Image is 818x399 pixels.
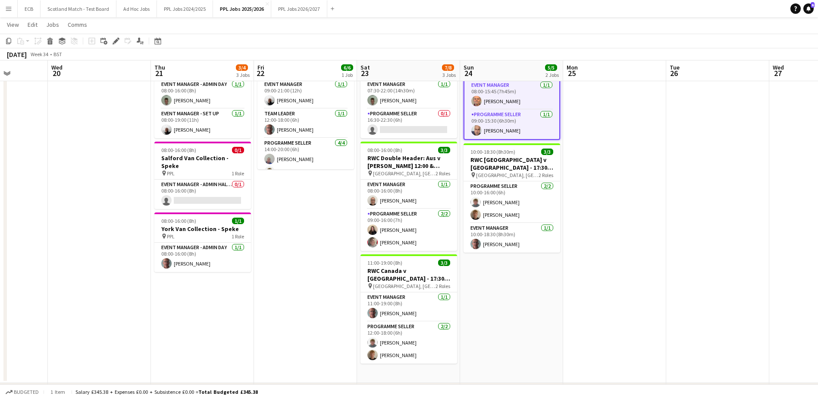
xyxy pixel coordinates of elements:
span: [GEOGRAPHIC_DATA], [GEOGRAPHIC_DATA] [373,170,436,177]
span: Comms [68,21,87,28]
button: ECB [18,0,41,17]
app-job-card: 08:00-15:45 (7h45m)2/2RWC Double Header [GEOGRAPHIC_DATA] v [GEOGRAPHIC_DATA] 12:00 & [GEOGRAPHIC... [464,41,560,140]
span: 26 [668,68,680,78]
div: 1 Job [342,72,353,78]
span: 7/8 [442,64,454,71]
span: 2 Roles [436,170,450,177]
span: 08:00-16:00 (8h) [161,147,196,153]
span: 27 [771,68,784,78]
span: View [7,21,19,28]
span: PPL [167,233,175,240]
app-job-card: 10:00-18:30 (8h30m)3/3RWC [GEOGRAPHIC_DATA] v [GEOGRAPHIC_DATA] - 17:30, [GEOGRAPHIC_DATA] [GEOGR... [464,143,560,253]
span: 6 [811,2,815,8]
span: Edit [28,21,38,28]
a: Edit [24,19,41,30]
button: Budgeted [4,387,40,397]
app-job-card: 08:00-19:00 (11h)2/2RWC England v [GEOGRAPHIC_DATA] - Drive [GEOGRAPHIC_DATA], [GEOGRAPHIC_DATA]2... [154,41,251,138]
app-job-card: 08:00-16:00 (8h)3/3RWC Double Header: Aus v [PERSON_NAME] 12:00 & [PERSON_NAME] v Wal 14:45 - [GE... [360,142,457,251]
span: Fri [257,63,264,71]
app-card-role: Programme Seller1/109:00-15:30 (6h30m)[PERSON_NAME] [464,110,559,139]
app-card-role: Programme Seller0/116:30-22:30 (6h) [360,109,457,138]
span: 5/5 [545,64,557,71]
span: Wed [51,63,63,71]
h3: RWC Double Header: Aus v [PERSON_NAME] 12:00 & [PERSON_NAME] v Wal 14:45 - [GEOGRAPHIC_DATA], [GE... [360,154,457,170]
span: Tue [670,63,680,71]
span: PPL [167,170,175,177]
a: Comms [64,19,91,30]
app-card-role: Programme Seller4/414:00-20:00 (6h)[PERSON_NAME][PERSON_NAME] [257,138,354,205]
app-job-card: 08:00-16:00 (8h)1/1York Van Collection - Speke PPL1 RoleEvent Manager - Admin Day1/108:00-16:00 (... [154,212,251,272]
span: 1 Role [232,233,244,240]
span: Week 34 [28,51,50,57]
h3: York Van Collection - Speke [154,225,251,233]
span: 1 item [47,389,68,395]
a: Jobs [43,19,63,30]
span: Thu [154,63,165,71]
span: 08:00-16:00 (8h) [161,218,196,224]
app-card-role: Event Manager - Admin Day1/108:00-16:00 (8h)[PERSON_NAME] [154,79,251,109]
app-card-role: Event Manager - Admin Day1/108:00-16:00 (8h)[PERSON_NAME] [154,243,251,272]
button: PPL Jobs 2024/2025 [157,0,213,17]
app-card-role: Event Manager - Admin Half Day0/108:00-16:00 (8h) [154,180,251,209]
span: 2 Roles [436,283,450,289]
button: Scotland Match - Test Board [41,0,116,17]
app-card-role: Event Manager1/111:00-19:00 (8h)[PERSON_NAME] [360,292,457,322]
div: 2 Jobs [545,72,559,78]
span: 21 [153,68,165,78]
span: 22 [256,68,264,78]
button: PPL Jobs 2026/2027 [271,0,327,17]
div: 3 Jobs [442,72,456,78]
span: 3/4 [236,64,248,71]
span: Jobs [46,21,59,28]
span: Wed [773,63,784,71]
span: Mon [567,63,578,71]
div: 07:30-22:30 (15h)1/2RWC [GEOGRAPHIC_DATA] V [GEOGRAPHIC_DATA] 20:15, [GEOGRAPHIC_DATA] [PERSON_NA... [360,41,457,138]
span: [GEOGRAPHIC_DATA], [GEOGRAPHIC_DATA] [373,283,436,289]
span: Sat [360,63,370,71]
button: Ad Hoc Jobs [116,0,157,17]
app-job-card: 11:00-19:00 (8h)3/3RWC Canada v [GEOGRAPHIC_DATA] - 17:30, [GEOGRAPHIC_DATA] [GEOGRAPHIC_DATA], [... [360,254,457,364]
span: 23 [359,68,370,78]
span: 3/3 [438,147,450,153]
span: 11:00-19:00 (8h) [367,260,402,266]
span: 10:00-18:30 (8h30m) [470,149,515,155]
app-card-role: Event Manager - Set up1/108:00-19:00 (11h)[PERSON_NAME] [154,109,251,138]
h3: Salford Van Collection - Speke [154,154,251,170]
span: 20 [50,68,63,78]
app-card-role: Event Manager1/107:30-22:00 (14h30m)[PERSON_NAME] [360,79,457,109]
app-card-role: Event Manager1/108:00-16:00 (8h)[PERSON_NAME] [360,180,457,209]
span: Budgeted [14,389,39,395]
span: 3/3 [438,260,450,266]
a: 6 [803,3,814,14]
span: 08:00-16:00 (8h) [367,147,402,153]
div: 3 Jobs [236,72,250,78]
span: Sun [464,63,474,71]
a: View [3,19,22,30]
span: 2 Roles [539,172,553,178]
div: BST [53,51,62,57]
app-card-role: Event Manager1/110:00-18:30 (8h30m)[PERSON_NAME] [464,223,560,253]
span: 3/3 [541,149,553,155]
app-card-role: Programme Seller2/209:00-16:00 (7h)[PERSON_NAME][PERSON_NAME] [360,209,457,251]
app-job-card: 09:00-21:00 (12h)6/6RWC England v [GEOGRAPHIC_DATA], 19:30, [GEOGRAPHIC_DATA] [GEOGRAPHIC_DATA], ... [257,41,354,169]
span: Total Budgeted £345.38 [198,389,258,395]
app-job-card: 08:00-16:00 (8h)0/1Salford Van Collection - Speke PPL1 RoleEvent Manager - Admin Half Day0/108:00... [154,142,251,209]
app-card-role: Programme Seller2/212:00-18:00 (6h)[PERSON_NAME][PERSON_NAME] [360,322,457,364]
span: 6/6 [341,64,353,71]
div: Salary £345.38 + Expenses £0.00 + Subsistence £0.00 = [75,389,258,395]
span: 0/1 [232,147,244,153]
button: PPL Jobs 2025/2026 [213,0,271,17]
span: 24 [462,68,474,78]
span: 1 Role [232,170,244,177]
app-card-role: Team Leader1/112:00-18:00 (6h)[PERSON_NAME] [257,109,354,138]
h3: RWC [GEOGRAPHIC_DATA] v [GEOGRAPHIC_DATA] - 17:30, [GEOGRAPHIC_DATA] [464,156,560,171]
h3: RWC Canada v [GEOGRAPHIC_DATA] - 17:30, [GEOGRAPHIC_DATA] [360,267,457,282]
app-card-role: Programme Seller2/210:00-16:00 (6h)[PERSON_NAME][PERSON_NAME] [464,181,560,223]
span: 25 [565,68,578,78]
